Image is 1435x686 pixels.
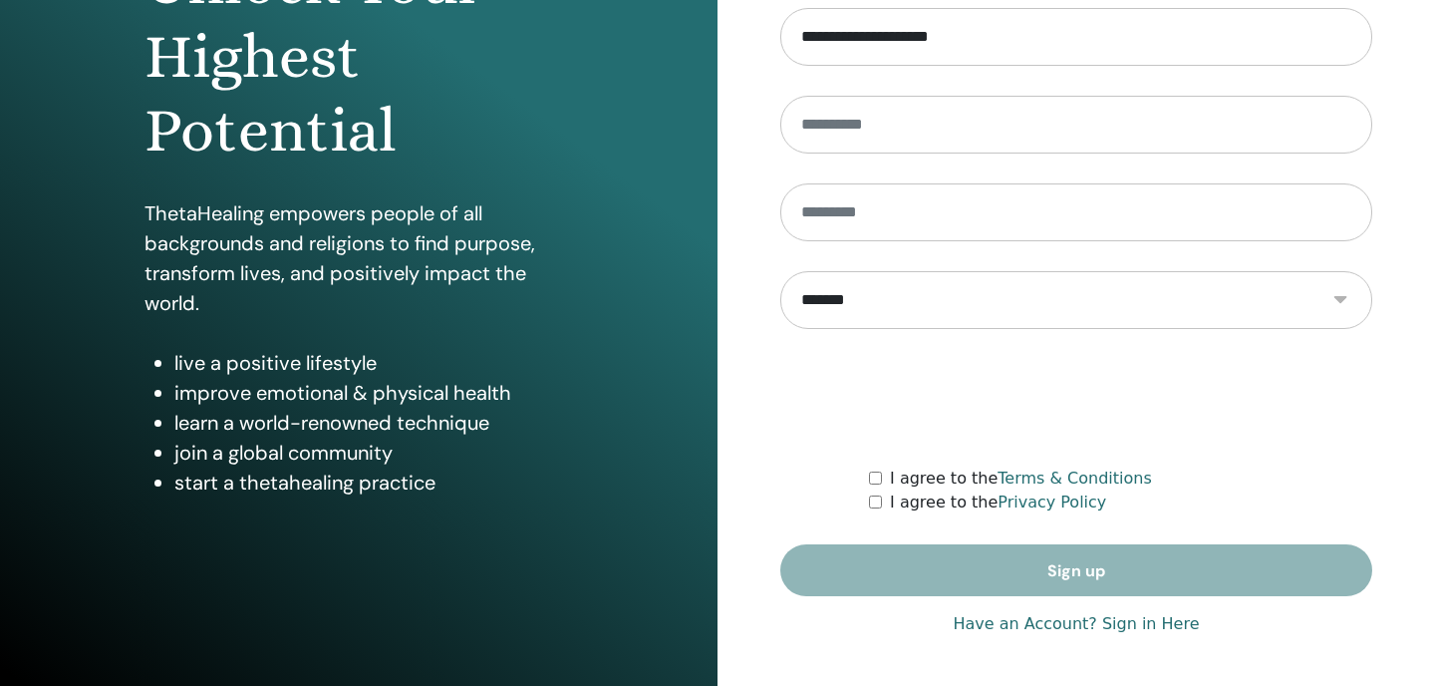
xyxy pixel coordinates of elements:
[144,198,573,318] p: ThetaHealing empowers people of all backgrounds and religions to find purpose, transform lives, a...
[174,348,573,378] li: live a positive lifestyle
[174,468,573,498] li: start a thetahealing practice
[925,359,1228,437] iframe: reCAPTCHA
[890,491,1106,514] label: I agree to the
[174,408,573,438] li: learn a world-renowned technique
[998,469,1151,488] a: Terms & Conditions
[174,438,573,468] li: join a global community
[174,378,573,408] li: improve emotional & physical health
[953,612,1199,636] a: Have an Account? Sign in Here
[998,493,1106,512] a: Privacy Policy
[890,467,1152,491] label: I agree to the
